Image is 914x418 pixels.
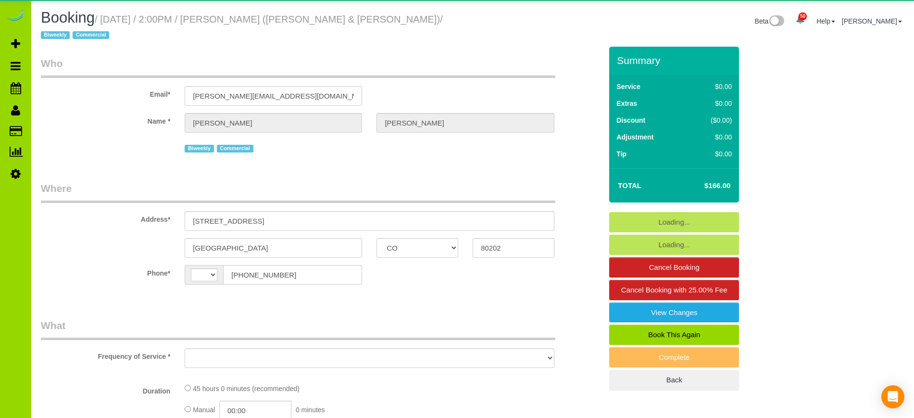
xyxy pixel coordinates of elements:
input: Email* [185,86,362,106]
label: Duration [34,383,177,396]
a: [PERSON_NAME] [842,17,902,25]
img: New interface [768,15,784,28]
a: Help [816,17,835,25]
span: Commercial [217,145,253,152]
label: Frequency of Service * [34,348,177,361]
h4: $166.00 [676,182,730,190]
span: Biweekly [41,31,70,39]
div: $0.00 [690,149,732,159]
legend: What [41,318,555,340]
div: $0.00 [690,132,732,142]
a: Cancel Booking [609,257,739,278]
div: $0.00 [690,82,732,91]
label: Tip [616,149,626,159]
span: Commercial [73,31,109,39]
input: Phone* [223,265,362,285]
div: $0.00 [690,99,732,108]
img: Automaid Logo [6,10,25,23]
input: First Name* [185,113,362,133]
a: Cancel Booking with 25.00% Fee [609,280,739,300]
span: 45 hours 0 minutes (recommended) [193,385,300,393]
strong: Total [618,181,641,190]
span: / [41,14,443,41]
label: Extras [616,99,637,108]
span: Booking [41,9,95,26]
legend: Where [41,181,555,203]
a: Beta [755,17,785,25]
legend: Who [41,56,555,78]
span: Biweekly [185,145,213,152]
label: Name * [34,113,177,126]
span: 0 minutes [296,406,325,414]
label: Phone* [34,265,177,278]
small: / [DATE] / 2:00PM / [PERSON_NAME] ([PERSON_NAME] & [PERSON_NAME]) [41,14,443,41]
label: Service [616,82,640,91]
label: Adjustment [616,132,653,142]
a: View Changes [609,303,739,323]
a: Back [609,370,739,390]
label: Discount [616,115,645,125]
div: ($0.00) [690,115,732,125]
span: Manual [193,406,215,414]
div: Open Intercom Messenger [881,385,904,408]
label: Email* [34,86,177,99]
span: 50 [799,13,807,20]
a: 50 [791,10,810,31]
h3: Summary [617,55,734,66]
input: City* [185,238,362,258]
a: Book This Again [609,325,739,345]
span: Cancel Booking with 25.00% Fee [621,286,727,294]
input: Last Name* [376,113,554,133]
label: Address* [34,211,177,224]
input: Zip Code* [473,238,554,258]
